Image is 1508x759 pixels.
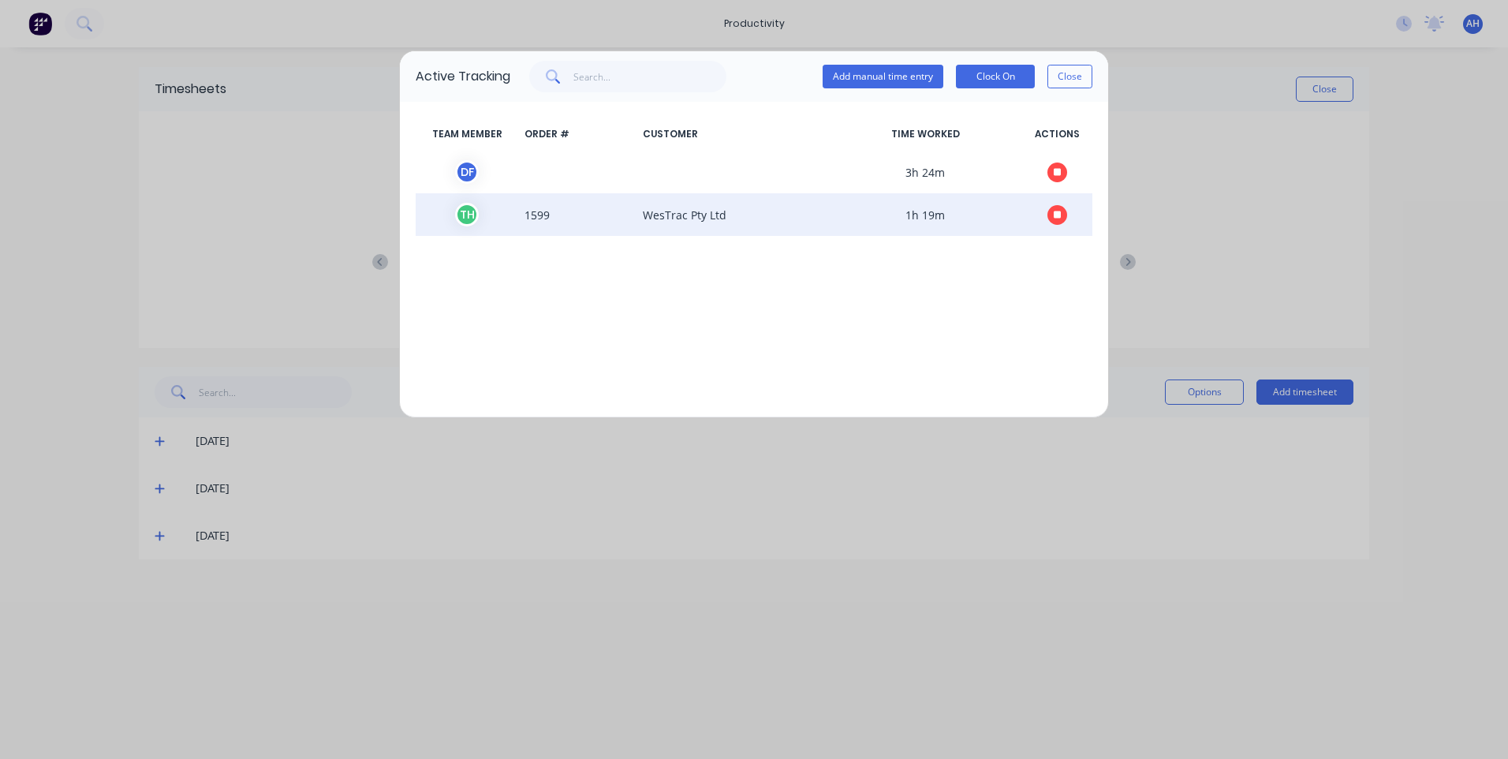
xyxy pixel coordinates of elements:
button: Add manual time entry [823,65,943,88]
div: Active Tracking [416,67,510,86]
button: Clock On [956,65,1035,88]
div: D F [455,160,479,184]
span: TIME WORKED [829,127,1021,141]
span: TEAM MEMBER [416,127,518,141]
span: ORDER # [518,127,636,141]
button: Close [1047,65,1092,88]
span: CUSTOMER [636,127,829,141]
span: ACTIONS [1021,127,1092,141]
span: 3h 24m [829,160,1021,184]
input: Search... [573,61,727,92]
span: 1599 [518,203,636,226]
span: 1h 19m [829,203,1021,226]
div: T H [455,203,479,226]
span: WesTrac Pty Ltd [636,203,829,226]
